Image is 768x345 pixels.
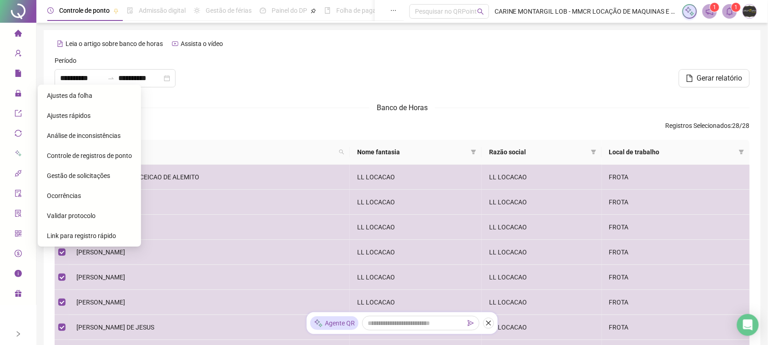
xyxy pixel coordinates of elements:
span: : 28 / 28 [666,121,750,135]
span: Controle de ponto [59,7,110,14]
span: filter [469,145,478,159]
td: FROTA [602,165,750,190]
span: search [339,149,344,155]
span: user-add [15,46,22,64]
span: Admissão digital [139,7,186,14]
span: bell [726,7,734,15]
span: lock [15,86,22,104]
span: pushpin [113,8,119,14]
span: solution [15,206,22,224]
td: FROTA [602,240,750,265]
td: LL LOCACAO [350,215,482,240]
span: info-circle [15,266,22,284]
div: Agente QR [310,316,359,330]
td: LL LOCACAO [482,265,602,290]
span: audit [15,186,22,204]
td: FROTA [602,190,750,215]
span: to [107,75,115,82]
span: dollar [15,246,22,264]
span: Leia o artigo sobre banco de horas [66,40,163,47]
td: LL LOCACAO [350,190,482,215]
img: sparkle-icon.fc2bf0ac1784a2077858766a79e2daf3.svg [685,6,695,16]
span: right [15,331,21,337]
sup: 1 [710,3,719,12]
span: filter [739,149,744,155]
span: dashboard [260,7,266,14]
span: [PERSON_NAME] DE JESUS [76,324,154,331]
span: Registros Selecionados [666,122,731,129]
td: FROTA [602,215,750,240]
span: sun [194,7,200,14]
span: Gerar relatório [697,73,743,84]
span: 1 [713,4,717,10]
span: filter [471,149,476,155]
span: export [15,106,22,124]
span: Análise de inconsistências [47,132,121,139]
span: Gestão de férias [206,7,252,14]
span: Razão social [489,147,587,157]
span: filter [737,145,746,159]
span: search [477,8,484,15]
span: Banco de Horas [377,103,428,112]
span: api [15,166,22,184]
span: Nome do colaborador [76,147,335,157]
span: CARINE MONTARGIL LOB - MMCR LOCAÇÃO DE MAQUINAS E EQUIPAMENTOS E TRANSPORTES LTDA. [495,6,677,16]
span: gift [15,286,22,304]
td: LL LOCACAO [350,290,482,315]
td: FROTA [602,290,750,315]
span: 1 [735,4,738,10]
img: 4949 [743,5,757,18]
td: LL LOCACAO [350,240,482,265]
span: send [468,320,474,326]
td: LL LOCACAO [482,215,602,240]
button: Gerar relatório [679,69,750,87]
span: Gestão de solicitações [47,172,110,179]
span: filter [591,149,596,155]
span: Controle de registros de ponto [47,152,132,159]
td: LL LOCACAO [482,190,602,215]
span: [PERSON_NAME] [76,274,125,281]
span: book [324,7,331,14]
span: Período [55,56,76,66]
td: LL LOCACAO [482,165,602,190]
span: home [15,25,22,44]
span: Local de trabalho [609,147,735,157]
span: qrcode [15,226,22,244]
td: FROTA [602,265,750,290]
td: FROTA [602,315,750,340]
span: ellipsis [390,7,397,14]
span: file [15,66,22,84]
span: sync [15,126,22,144]
span: file-text [57,41,63,47]
span: file-done [127,7,133,14]
div: Open Intercom Messenger [737,314,759,336]
span: clock-circle [47,7,54,14]
span: Validar protocolo [47,212,96,219]
td: LL LOCACAO [482,240,602,265]
span: Ocorrências [47,192,81,199]
span: filter [589,145,598,159]
span: youtube [172,41,178,47]
td: LL LOCACAO [350,165,482,190]
span: Link para registro rápido [47,232,116,239]
td: LL LOCACAO [482,290,602,315]
span: Ajustes rápidos [47,112,91,119]
span: Nome fantasia [357,147,467,157]
span: Assista o vídeo [181,40,223,47]
span: file [686,75,693,82]
img: sparkle-icon.fc2bf0ac1784a2077858766a79e2daf3.svg [314,319,323,328]
span: Painel do DP [272,7,307,14]
span: pushpin [311,8,316,14]
span: [PERSON_NAME] [76,299,125,306]
span: search [337,145,346,159]
sup: 1 [732,3,741,12]
span: close [485,320,492,326]
td: LL LOCACAO [482,315,602,340]
span: notification [706,7,714,15]
span: swap-right [107,75,115,82]
td: LL LOCACAO [350,265,482,290]
span: Folha de pagamento [336,7,394,14]
span: Ajustes da folha [47,92,92,99]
